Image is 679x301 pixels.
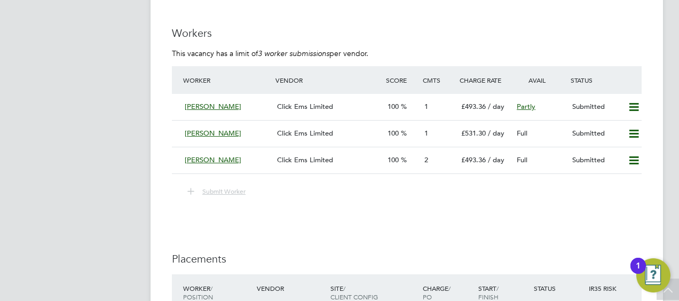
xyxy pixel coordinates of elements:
div: IR35 Risk [586,279,623,298]
span: / day [488,129,504,138]
span: £493.36 [461,155,486,164]
span: Click Ems Limited [277,155,333,164]
span: [PERSON_NAME] [185,129,241,138]
span: 1 [424,129,428,138]
div: Avail [512,70,568,90]
button: Open Resource Center, 1 new notification [636,258,670,292]
span: / Position [183,284,213,301]
span: £493.36 [461,102,486,111]
div: Submitted [568,152,623,169]
h3: Workers [172,26,642,40]
span: / PO [423,284,451,301]
div: Status [531,279,587,298]
span: / Client Config [330,284,378,301]
span: 2 [424,155,428,164]
span: 100 [388,155,399,164]
em: 3 worker submissions [258,49,329,58]
div: Charge Rate [457,70,512,90]
button: Submit Worker [180,185,254,199]
span: £531.30 [461,129,486,138]
span: Partly [517,102,535,111]
span: [PERSON_NAME] [185,155,241,164]
span: Submit Worker [202,187,246,195]
span: Click Ems Limited [277,129,333,138]
span: Full [517,129,527,138]
span: 1 [424,102,428,111]
div: 1 [636,266,641,280]
span: 100 [388,129,399,138]
div: Vendor [254,279,328,298]
div: Vendor [273,70,383,90]
h3: Placements [172,252,642,266]
span: / day [488,155,504,164]
p: This vacancy has a limit of per vendor. [172,49,642,58]
span: [PERSON_NAME] [185,102,241,111]
div: Score [383,70,420,90]
span: Click Ems Limited [277,102,333,111]
span: Full [517,155,527,164]
span: / day [488,102,504,111]
span: 100 [388,102,399,111]
span: / Finish [478,284,499,301]
div: Submitted [568,125,623,142]
div: Submitted [568,98,623,116]
div: Worker [180,70,273,90]
div: Status [568,70,642,90]
div: Cmts [420,70,457,90]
